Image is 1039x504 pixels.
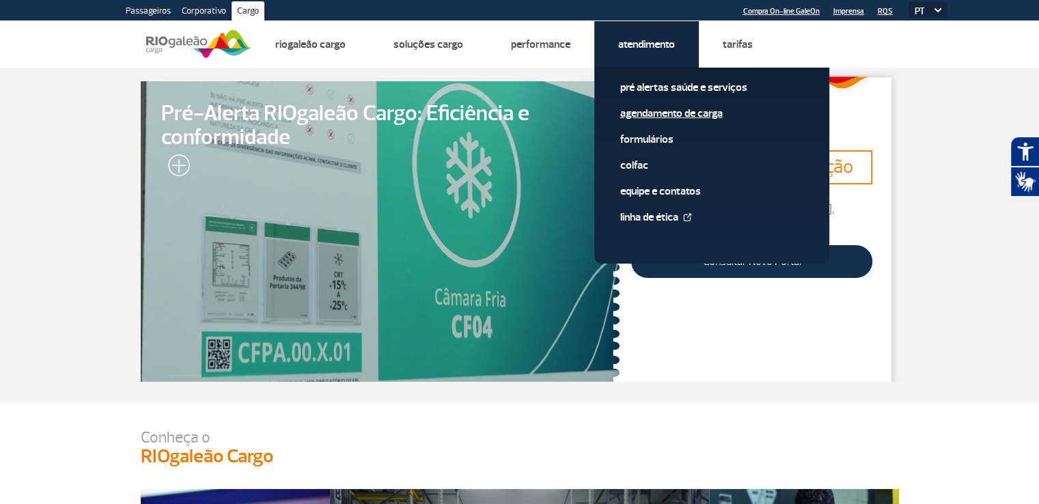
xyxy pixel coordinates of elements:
[620,184,803,199] a: Equipe e Contatos
[1010,137,1039,197] div: Plugin de acessibilidade da Hand Talk.
[743,7,820,16] a: Compra On-line GaleOn
[120,1,176,23] a: Passageiros
[620,158,803,173] a: Colfac
[620,80,803,95] a: Pré alertas Saúde e Serviços
[393,38,463,51] a: Soluções Cargo
[833,7,864,16] a: Imprensa
[141,445,899,468] h3: RIOgaleão Cargo
[141,81,620,382] a: Pré-Alerta RIOgaleão Cargo: Eficiência e conformidade
[618,38,675,51] a: Atendimento
[683,213,691,221] img: External Link Icon
[620,210,803,225] a: Linha de Ética
[878,7,893,16] a: RQS
[1010,137,1039,167] button: Abrir recursos assistivos.
[723,38,753,51] a: Tarifas
[1010,167,1039,197] button: Abrir tradutor de língua de sinais.
[161,154,190,182] img: leia-mais
[511,38,570,51] a: Performance
[232,1,264,23] a: Cargo
[620,106,803,121] a: Agendamento de Carga
[176,1,232,23] a: Corporativo
[161,102,600,150] span: Pré-Alerta RIOgaleão Cargo: Eficiência e conformidade
[141,430,899,445] p: Conheça o
[620,132,803,147] a: Formulários
[275,38,346,51] a: Riogaleão Cargo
